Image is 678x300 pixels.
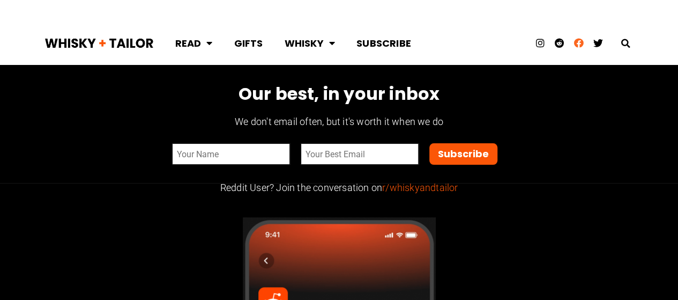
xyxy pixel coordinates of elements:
[34,183,645,193] p: Reddit User? Join the conversation on
[301,143,419,165] input: Email
[223,29,274,57] a: Gifts
[44,35,154,51] img: Whisky + Tailor Logo
[165,29,223,57] a: Read
[235,116,443,127] span: We don't email often, but it's worth it when we do
[382,182,458,193] a: r/whiskyandtailor
[274,29,346,57] a: Whisky
[39,83,639,105] h1: Our best, in your inbox
[346,29,422,57] a: Subscribe
[172,143,290,165] input: Name
[429,143,497,165] button: Subscribe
